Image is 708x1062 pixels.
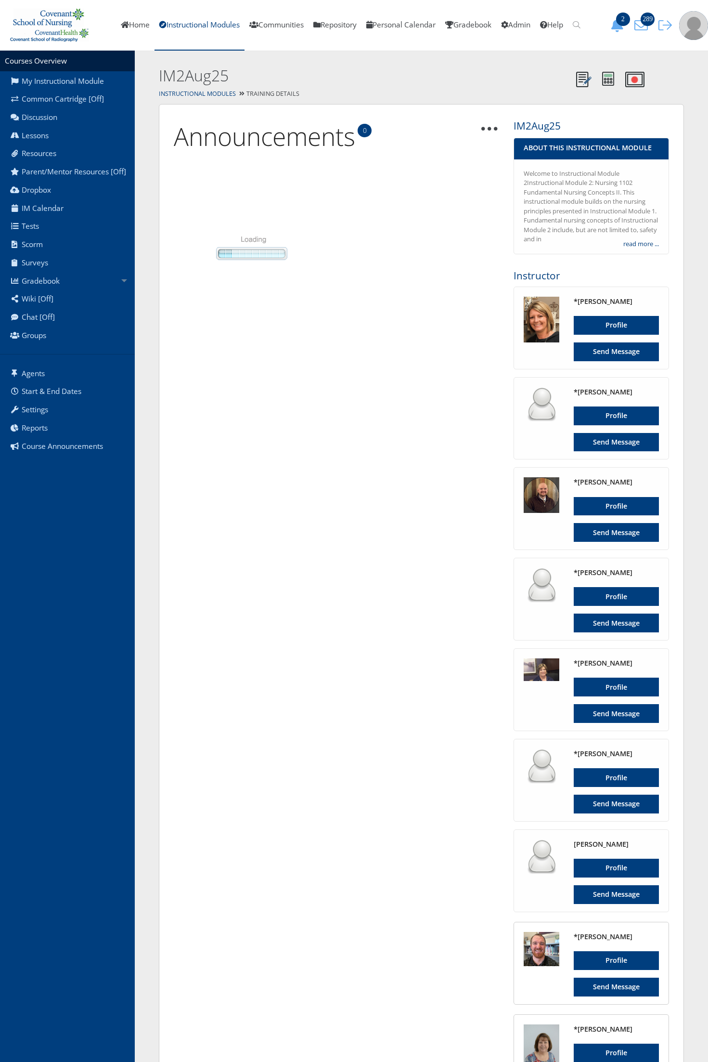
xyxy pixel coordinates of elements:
h3: Instructor [514,269,669,283]
img: Notes [576,72,592,87]
img: page_loader.gif [174,178,327,325]
h4: *[PERSON_NAME] [574,749,659,759]
h4: *[PERSON_NAME] [574,477,659,487]
h4: *[PERSON_NAME] [574,568,659,577]
button: 2 [607,18,631,32]
img: Calculator [602,72,614,86]
h4: [PERSON_NAME] [574,839,659,849]
h4: *[PERSON_NAME] [574,932,659,942]
img: user_64.png [524,568,559,603]
h2: IM2Aug25 [159,65,571,87]
h4: About This Instructional Module [524,143,659,153]
h4: *[PERSON_NAME] [574,297,659,306]
h3: IM2Aug25 [514,119,669,133]
img: user_64.png [524,749,559,785]
span: 0 [358,124,372,137]
a: Profile [574,587,659,606]
h4: *[PERSON_NAME] [574,1024,659,1034]
a: Send Message [574,978,659,996]
a: 2 [607,20,631,30]
a: Profile [574,859,659,878]
a: Send Message [574,704,659,723]
a: Profile [574,951,659,970]
button: 289 [631,18,655,32]
a: Instructional Modules [159,90,236,98]
img: user_64.png [524,387,559,423]
h4: *[PERSON_NAME] [574,658,659,668]
a: Send Message [574,795,659,813]
a: 289 [631,20,655,30]
img: 2940_125_125.jpg [524,932,559,966]
a: Send Message [574,523,659,542]
img: user-profile-default-picture.png [679,11,708,40]
a: Profile [574,406,659,425]
img: 3059_125_125.jpg [524,297,559,342]
div: Training Details [135,87,708,101]
a: Profile [574,678,659,696]
span: 2 [616,13,630,26]
a: Profile [574,497,659,516]
a: Profile [574,316,659,335]
a: Send Message [574,614,659,632]
img: 518_125_125.jpg [524,658,559,681]
a: Courses Overview [5,56,67,66]
a: Send Message [574,433,659,452]
h4: *[PERSON_NAME] [574,387,659,397]
img: Record Video Note [625,72,644,87]
a: read more ... [623,239,659,249]
a: Profile [574,768,659,787]
a: Send Message [574,342,659,361]
div: Welcome to Instructional Module 2Instructional Module 2: Nursing 1102 Fundamental Nursing Concept... [524,169,659,244]
a: Send Message [574,885,659,904]
a: Announcements0 [174,119,355,153]
img: 10000300_125_125.png [524,477,559,513]
img: user_64.png [524,839,559,875]
span: 289 [641,13,655,26]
